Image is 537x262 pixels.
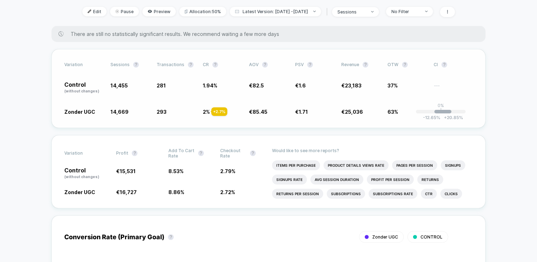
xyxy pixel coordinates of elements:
[313,11,316,12] img: end
[307,62,313,68] button: ?
[249,62,259,67] span: AOV
[115,10,119,13] img: end
[441,62,447,68] button: ?
[345,82,362,89] span: 23,183
[179,7,226,16] span: Allocation: 50%
[64,89,99,93] span: (without changes)
[387,109,398,115] span: 63%
[220,189,235,195] span: 2.72 %
[185,10,188,14] img: rebalance
[423,115,440,120] span: -12.65 %
[363,62,368,68] button: ?
[341,109,363,115] span: €
[371,11,374,12] img: end
[272,189,323,199] li: Returns Per Session
[110,7,139,16] span: Pause
[299,109,308,115] span: 1.71
[392,160,437,170] li: Pages Per Session
[110,109,129,115] span: 14,669
[345,109,363,115] span: 25,036
[262,62,268,68] button: ?
[295,82,306,89] span: €
[425,11,428,12] img: end
[341,82,362,89] span: €
[64,62,103,68] span: Variation
[369,189,417,199] li: Subscriptions Rate
[253,82,264,89] span: 82.5
[387,82,398,89] span: 37%
[440,115,463,120] span: 20.85 %
[421,234,443,240] span: CONTROL
[220,168,235,174] span: 2.79 %
[417,175,443,185] li: Returns
[157,109,167,115] span: 293
[168,234,174,240] button: ?
[64,82,103,94] p: Control
[168,189,184,195] span: 8.86 %
[310,175,363,185] li: Avg Session Duration
[116,189,137,195] span: €
[440,108,442,113] p: |
[157,62,184,67] span: Transactions
[157,82,166,89] span: 281
[198,150,204,156] button: ?
[295,62,304,67] span: PSV
[168,168,184,174] span: 8.53 %
[220,148,246,159] span: Checkout Rate
[325,7,332,17] span: |
[402,62,408,68] button: ?
[133,62,139,68] button: ?
[71,31,471,37] span: There are still no statistically significant results. We recommend waiting a few more days
[168,148,195,159] span: Add To Cart Rate
[116,150,128,156] span: Profit
[341,62,359,67] span: Revenue
[272,148,473,153] p: Would like to see more reports?
[64,175,99,179] span: (without changes)
[203,109,210,115] span: 2 %
[230,7,321,16] span: Latest Version: [DATE] - [DATE]
[235,10,239,13] img: calendar
[441,160,465,170] li: Signups
[203,62,209,67] span: CR
[212,62,218,68] button: ?
[250,150,256,156] button: ?
[142,7,176,16] span: Preview
[434,62,473,68] span: CI
[440,189,462,199] li: Clicks
[444,115,447,120] span: +
[391,9,420,14] div: No Filter
[295,109,308,115] span: €
[211,107,227,116] div: + 2.7 %
[64,167,109,180] p: Control
[88,10,91,13] img: edit
[82,7,107,16] span: Edit
[387,62,427,68] span: OTW
[110,82,128,89] span: 14,455
[421,189,437,199] li: Ctr
[120,168,136,174] span: 15,531
[116,168,136,174] span: €
[438,103,444,108] p: 0%
[367,175,414,185] li: Profit Per Session
[337,9,366,15] div: sessions
[249,82,264,89] span: €
[120,189,137,195] span: 16,727
[327,189,365,199] li: Subscriptions
[64,148,103,159] span: Variation
[132,150,137,156] button: ?
[434,84,473,94] span: ---
[249,109,267,115] span: €
[299,82,306,89] span: 1.6
[272,160,320,170] li: Items Per Purchase
[272,175,307,185] li: Signups Rate
[188,62,194,68] button: ?
[253,109,267,115] span: 85.45
[203,82,217,89] span: 1.94 %
[64,109,95,115] span: Zonder UGC
[64,189,95,195] span: Zonder UGC
[110,62,130,67] span: Sessions
[372,234,398,240] span: Zonder UGC
[324,160,389,170] li: Product Details Views Rate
